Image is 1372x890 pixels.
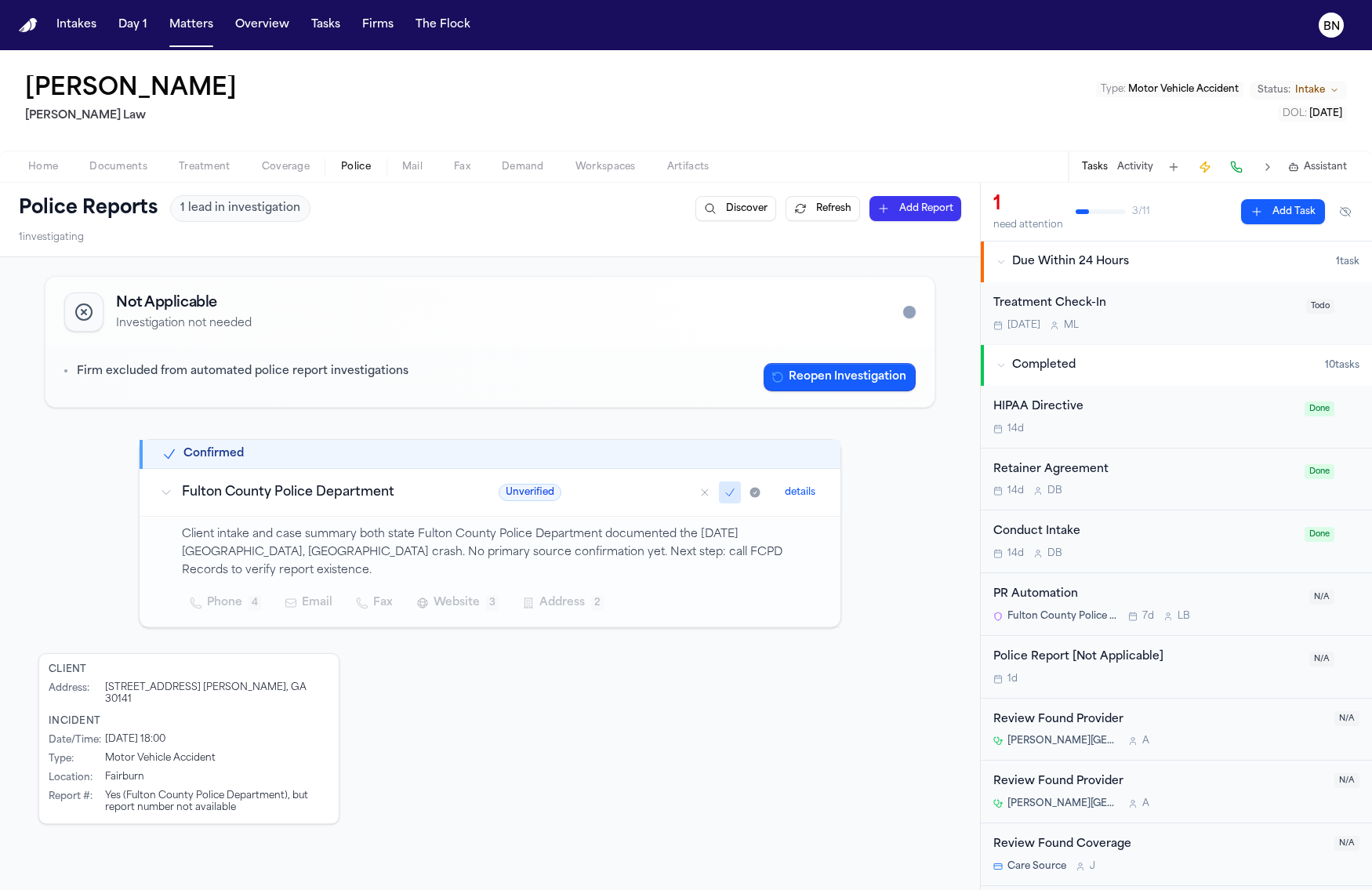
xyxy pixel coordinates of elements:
span: Home [28,161,58,173]
span: N/A [1334,773,1359,788]
div: PR Automation [993,586,1300,604]
button: Activity [1117,161,1153,173]
span: N/A [1334,711,1359,726]
span: Intake [1295,84,1325,96]
button: Create Immediate Task [1194,156,1216,178]
button: Phone4 [182,589,270,617]
span: Done [1305,527,1334,542]
div: Review Found Coverage [993,836,1325,854]
button: Email [277,589,342,617]
div: Fairburn [105,772,144,784]
span: 1d [1007,673,1018,685]
span: M L [1064,319,1079,332]
span: 14d [1007,485,1024,497]
button: Edit Type: Motor Vehicle Accident [1096,82,1243,97]
button: Refresh [786,196,860,221]
h2: [PERSON_NAME] Law [25,107,243,125]
a: Tasks [305,11,347,39]
button: Edit matter name [25,75,237,104]
button: Due Within 24 Hours1task [981,242,1372,282]
a: Day 1 [112,11,154,39]
p: Investigation not needed [116,316,252,332]
div: Conduct Intake [993,523,1295,541]
span: Treatment [179,161,230,173]
span: 10 task s [1325,359,1359,372]
div: HIPAA Directive [993,398,1295,416]
button: The Flock [409,11,477,39]
span: Todo [1306,299,1334,314]
div: Open task: Review Found Coverage [981,823,1372,886]
div: Review Found Provider [993,773,1325,791]
span: L B [1178,610,1190,623]
button: Address2 [514,589,613,617]
span: J [1090,860,1095,873]
div: Client [49,663,329,676]
div: Date/Time : [49,734,99,747]
button: Add Task [1163,156,1185,178]
span: Fulton County Police Department [1007,610,1119,623]
span: [PERSON_NAME][GEOGRAPHIC_DATA] [1007,735,1119,747]
span: N/A [1309,590,1334,605]
div: Open task: Review Found Provider [981,761,1372,823]
span: Motor Vehicle Accident [1128,85,1239,94]
div: Police Report [Not Applicable] [993,648,1300,667]
span: 14d [1007,547,1024,560]
span: Type : [1101,85,1126,94]
div: Open task: Treatment Check-In [981,282,1372,344]
span: [DATE] [1007,319,1040,332]
button: Mark as no report [694,481,716,503]
span: [PERSON_NAME][GEOGRAPHIC_DATA] [1007,797,1119,810]
div: Yes (Fulton County Police Department), but report number not available [105,790,329,814]
span: Fax [454,161,470,173]
span: DOL : [1283,109,1307,118]
button: Mark as received [744,481,766,503]
span: 3 / 11 [1132,205,1150,218]
div: Report # : [49,790,99,814]
h1: [PERSON_NAME] [25,75,237,104]
span: Documents [89,161,147,173]
div: Open task: Review Found Provider [981,699,1372,761]
div: Open task: Conduct Intake [981,510,1372,573]
span: N/A [1309,652,1334,667]
button: Mark as confirmed [719,481,741,503]
button: Reopen Investigation [764,363,916,391]
div: Retainer Agreement [993,461,1295,479]
div: [STREET_ADDRESS] [PERSON_NAME], GA 30141 [105,682,329,706]
div: Incident [49,715,329,728]
span: Due Within 24 Hours [1012,254,1129,270]
span: Care Source [1007,860,1066,873]
button: Add Task [1241,199,1325,224]
span: Status: [1258,84,1290,96]
button: Edit DOL: 2025-08-16 [1278,106,1347,122]
a: Home [19,18,38,33]
button: Matters [163,11,220,39]
div: Open task: HIPAA Directive [981,386,1372,449]
h3: Fulton County Police Department [182,483,461,502]
button: Discover [695,196,776,221]
div: Treatment Check-In [993,295,1297,313]
button: Tasks [1082,161,1108,173]
p: Client intake and case summary both state Fulton County Police Department documented the [DATE] [... [182,526,822,579]
span: Workspaces [575,161,636,173]
button: Assistant [1288,161,1347,173]
div: need attention [993,219,1063,231]
div: Open task: Retainer Agreement [981,449,1372,511]
span: Done [1305,464,1334,479]
div: Type : [49,753,99,765]
button: Overview [229,11,296,39]
button: Add Report [869,196,961,221]
span: N/A [1334,836,1359,851]
span: D B [1047,485,1062,497]
button: Firms [356,11,400,39]
span: Coverage [262,161,310,173]
span: 1 investigating [19,231,84,244]
button: Website3 [408,589,508,617]
button: Fax [348,589,402,617]
h1: Police Reports [19,196,158,221]
span: Artifacts [667,161,710,173]
span: A [1142,735,1149,747]
div: Motor Vehicle Accident [105,753,216,765]
span: Mail [402,161,423,173]
span: Unverified [499,484,561,501]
